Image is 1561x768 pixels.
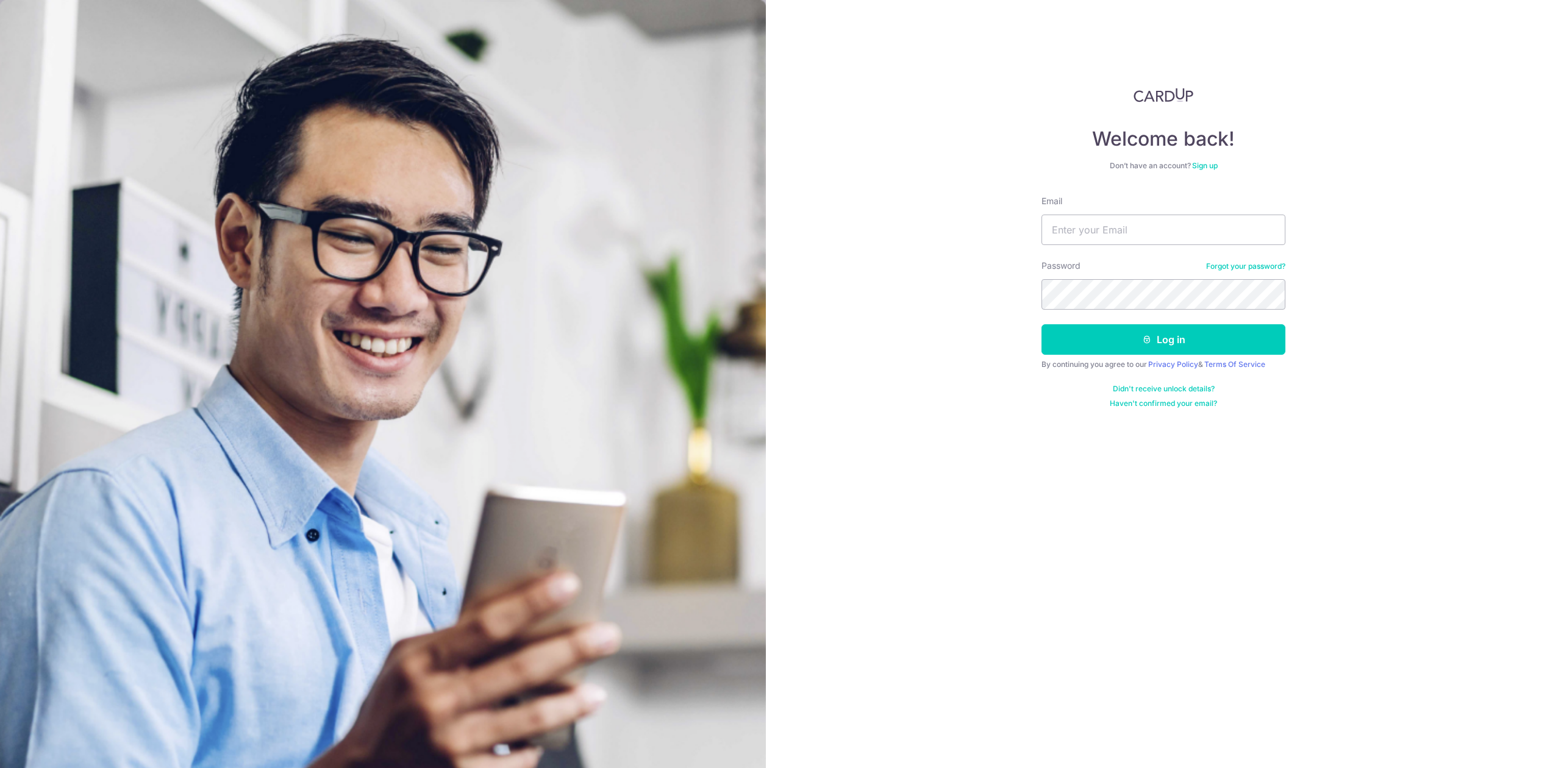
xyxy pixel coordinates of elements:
a: Sign up [1192,161,1218,170]
label: Password [1041,260,1081,272]
h4: Welcome back! [1041,127,1285,151]
a: Privacy Policy [1148,360,1198,369]
div: By continuing you agree to our & [1041,360,1285,369]
img: CardUp Logo [1134,88,1193,102]
input: Enter your Email [1041,215,1285,245]
div: Don’t have an account? [1041,161,1285,171]
label: Email [1041,195,1062,207]
a: Haven't confirmed your email? [1110,399,1217,408]
a: Didn't receive unlock details? [1113,384,1215,394]
a: Forgot your password? [1206,261,1285,271]
button: Log in [1041,324,1285,355]
a: Terms Of Service [1204,360,1265,369]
